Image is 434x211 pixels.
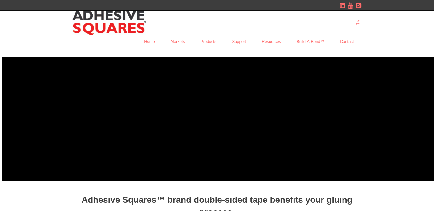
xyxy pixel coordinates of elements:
span: Products [193,36,224,47]
a: Support [224,35,254,48]
span: Build-A-Bond™ [289,36,332,47]
span: Contact [332,36,362,47]
a: RSSFeed [356,2,362,9]
img: Adhesive Squares™ [72,11,146,35]
a: Build-A-Bond™ [289,35,332,48]
span: Markets [163,36,193,47]
a: LinkedIn [339,2,345,9]
span: Home [136,36,163,47]
span: Support [224,36,254,47]
span: Resources [254,36,289,47]
a: YouTube [347,2,354,9]
a: Home [136,35,163,48]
